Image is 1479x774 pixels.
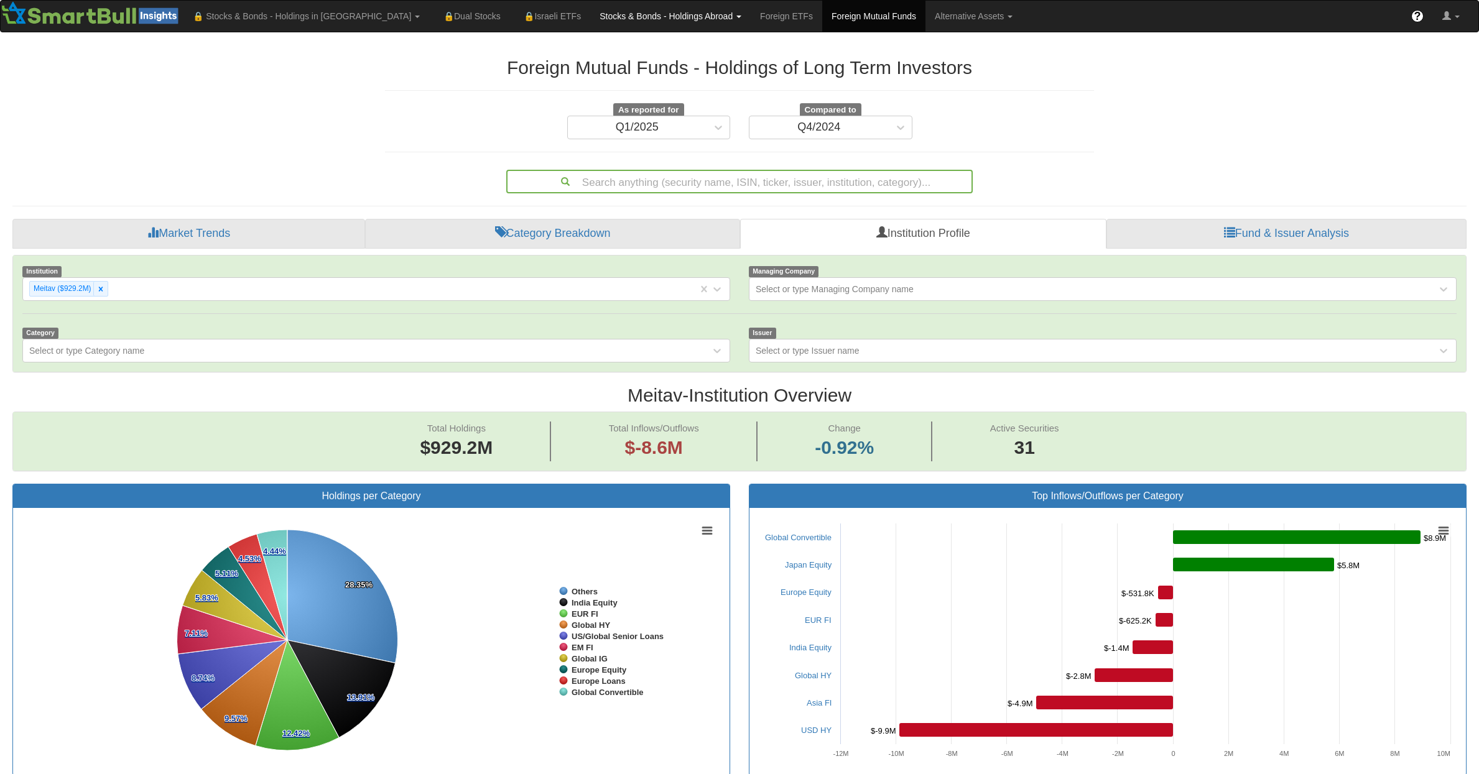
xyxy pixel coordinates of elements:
h3: Holdings per Category [22,491,720,502]
tspan: 5.83% [195,593,218,602]
div: Search anything (security name, ISIN, ticker, issuer, institution, category)... [508,171,971,192]
span: -0.92% [815,435,874,461]
text: 4M [1279,750,1289,757]
tspan: $5.8M [1337,561,1360,570]
text: -2M [1112,750,1124,757]
a: Asia FI [807,698,832,707]
span: As reported for [613,103,684,117]
text: -12M [833,750,848,757]
tspan: 4.53% [238,554,261,563]
tspan: 5.11% [215,569,238,578]
h2: Meitav - Institution Overview [12,385,1467,405]
text: 8M [1390,750,1399,757]
div: Meitav ($929.2M) [30,282,93,296]
div: Q4/2024 [797,121,840,134]
div: Select or type Issuer name [756,344,860,357]
tspan: $-9.9M [871,726,896,735]
text: -8M [946,750,958,757]
tspan: $-1.4M [1104,643,1129,653]
h3: Top Inflows/Outflows per Category [759,491,1457,502]
tspan: 9.57% [225,714,248,723]
span: Total Holdings [427,423,486,433]
a: EUR FI [805,615,832,625]
span: Compared to [800,103,861,117]
tspan: $-625.2K [1119,616,1152,625]
span: Institution [22,266,62,277]
a: Institution Profile [740,219,1106,249]
tspan: $-2.8M [1066,671,1091,681]
tspan: India Equity [572,598,618,607]
span: Managing Company [749,266,818,277]
tspan: $8.9M [1424,533,1446,543]
span: Category [22,328,58,338]
div: Select or type Category name [29,344,144,357]
a: ? [1402,1,1433,32]
a: India Equity [789,643,832,652]
a: Global Convertible [765,533,832,542]
span: 31 [990,435,1059,461]
tspan: Europe Equity [572,665,627,675]
span: Total Inflows/Outflows [609,423,699,433]
tspan: $-531.8K [1121,589,1154,598]
tspan: Global IG [572,654,608,663]
a: Foreign Mutual Funds [822,1,925,32]
a: Fund & Issuer Analysis [1106,219,1467,249]
tspan: 8.74% [192,673,215,683]
a: Category Breakdown [365,219,739,249]
a: Alternative Assets [925,1,1022,32]
tspan: EM FI [572,643,593,652]
a: 🔒Israeli ETFs [510,1,590,32]
text: -6M [1001,750,1013,757]
tspan: 13.91% [347,693,375,702]
tspan: Global Convertible [572,688,644,697]
tspan: 28.35% [345,580,373,589]
span: $-8.6M [624,437,682,458]
tspan: 4.44% [263,546,286,556]
div: Q1/2025 [616,121,659,134]
tspan: EUR FI [572,609,598,619]
span: Change [828,423,861,433]
img: Smartbull [1,1,183,25]
span: $929.2M [420,437,493,458]
text: 6M [1335,750,1344,757]
div: Select or type Managing Company name [756,283,914,295]
a: Global HY [795,671,832,680]
text: -10M [889,750,904,757]
tspan: Europe Loans [572,676,626,686]
text: 0 [1171,750,1175,757]
text: 10M [1437,750,1450,757]
tspan: $-4.9M [1008,699,1032,708]
h2: Foreign Mutual Funds - Holdings of Long Term Investors [385,57,1094,78]
a: Stocks & Bonds - Holdings Abroad [590,1,751,32]
a: Market Trends [12,219,365,249]
span: Active Securities [990,423,1059,433]
span: ? [1414,10,1421,22]
a: Foreign ETFs [751,1,822,32]
tspan: 12.42% [282,729,310,738]
tspan: Others [572,587,598,596]
a: 🔒Dual Stocks [429,1,509,32]
a: USD HY [801,726,832,735]
a: 🔒 Stocks & Bonds - Holdings in [GEOGRAPHIC_DATA] [183,1,429,32]
tspan: Global HY [572,620,610,630]
a: Japan Equity [785,560,832,569]
tspan: 7.11% [185,629,208,638]
text: -4M [1057,750,1069,757]
tspan: US/Global Senior Loans [572,632,664,641]
text: 2M [1224,750,1233,757]
a: Europe Equity [781,587,832,597]
span: Issuer [749,328,776,338]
